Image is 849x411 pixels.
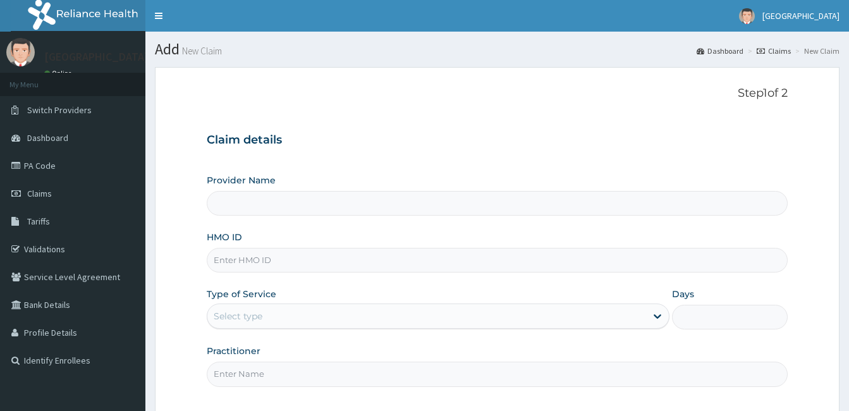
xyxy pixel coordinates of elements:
label: Practitioner [207,345,260,357]
a: Claims [757,46,791,56]
p: [GEOGRAPHIC_DATA] [44,51,149,63]
p: Step 1 of 2 [207,87,788,101]
label: HMO ID [207,231,242,243]
a: Dashboard [697,46,743,56]
img: User Image [6,38,35,66]
input: Enter HMO ID [207,248,788,273]
div: Select type [214,310,262,322]
label: Days [672,288,694,300]
span: [GEOGRAPHIC_DATA] [762,10,840,21]
label: Provider Name [207,174,276,187]
span: Tariffs [27,216,50,227]
img: User Image [739,8,755,24]
span: Claims [27,188,52,199]
small: New Claim [180,46,222,56]
label: Type of Service [207,288,276,300]
input: Enter Name [207,362,788,386]
h1: Add [155,41,840,58]
h3: Claim details [207,133,788,147]
li: New Claim [792,46,840,56]
span: Switch Providers [27,104,92,116]
a: Online [44,69,75,78]
span: Dashboard [27,132,68,144]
